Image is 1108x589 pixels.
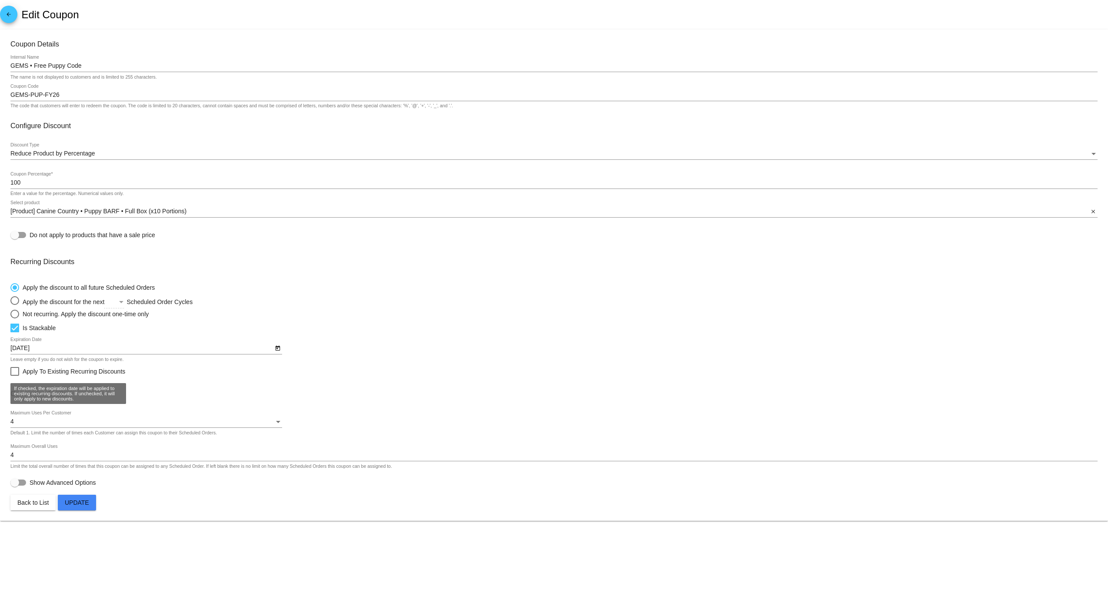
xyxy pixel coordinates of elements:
[10,63,1098,69] input: Internal Name
[10,150,1098,157] mat-select: Discount Type
[10,430,217,436] div: Default 1. Limit the number of times each Customer can assign this coupon to their Scheduled Orders.
[3,11,14,22] mat-icon: arrow_back
[19,284,155,291] div: Apply the discount to all future Scheduled Orders
[10,40,1098,48] h3: Coupon Details
[10,122,1098,130] h3: Configure Discount
[10,390,1098,398] h3: Conversion Limits
[21,9,79,21] h2: Edit Coupon
[10,279,250,318] mat-radio-group: Select an option
[10,464,392,469] div: Limit the total overall number of times that this coupon can be assigned to any Scheduled Order. ...
[17,499,49,506] span: Back to List
[19,296,250,305] div: Apply the discount for the next Scheduled Order Cycles
[1088,207,1098,216] button: Clear
[10,345,273,352] input: Expiration Date
[10,258,1098,266] h3: Recurring Discounts
[10,103,453,109] div: The code that customers will enter to redeem the coupon. The code is limited to 20 characters, ca...
[1090,208,1096,215] mat-icon: close
[58,495,96,510] button: Update
[65,499,89,506] span: Update
[10,418,14,425] span: 4
[30,231,155,239] span: Do not apply to products that have a sale price
[30,478,96,487] span: Show Advanced Options
[10,452,1098,459] input: Maximum Overall Uses
[10,357,123,362] div: Leave empty if you do not wish for the coupon to expire.
[10,208,1088,215] input: Select product
[10,191,124,196] div: Enter a value for the percentage. Numerical values only.
[10,179,1098,186] input: Coupon Percentage
[273,343,282,352] button: Open calendar
[23,323,56,333] span: Is Stackable
[23,366,125,377] span: Apply To Existing Recurring Discounts
[10,75,157,80] div: The name is not displayed to customers and is limited to 255 characters.
[10,150,95,157] span: Reduce Product by Percentage
[10,92,1098,99] input: Coupon Code
[10,495,56,510] button: Back to List
[19,311,149,318] div: Not recurring. Apply the discount one-time only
